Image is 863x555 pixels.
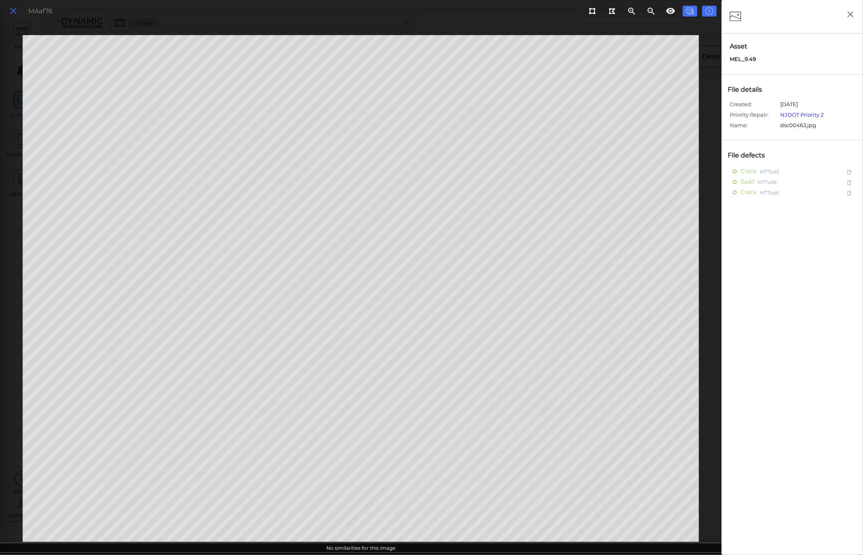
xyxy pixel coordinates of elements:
[726,83,773,96] div: File details
[741,166,757,176] span: Crack
[730,101,779,111] span: Created:
[760,166,779,176] span: MT7bd5
[781,121,817,132] span: dsc00463.jpg
[726,177,859,187] div: SpallMT7a96
[726,149,776,162] div: File defects
[730,42,855,51] span: Asset
[730,55,756,63] span: MEL_9.49
[730,111,779,121] span: Priority Repair:
[781,111,824,118] a: NJDOT Priority 2
[760,187,779,197] span: MT7bd6
[730,121,779,132] span: Name:
[726,187,859,198] div: CrackMT7bd6
[726,166,859,177] div: CrackMT7bd5
[758,177,777,187] span: MT7a96
[829,519,857,549] iframe: Chat
[28,6,52,16] div: MAaf76
[741,177,755,187] span: Spall
[781,101,798,111] span: [DATE]
[741,187,757,197] span: Crack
